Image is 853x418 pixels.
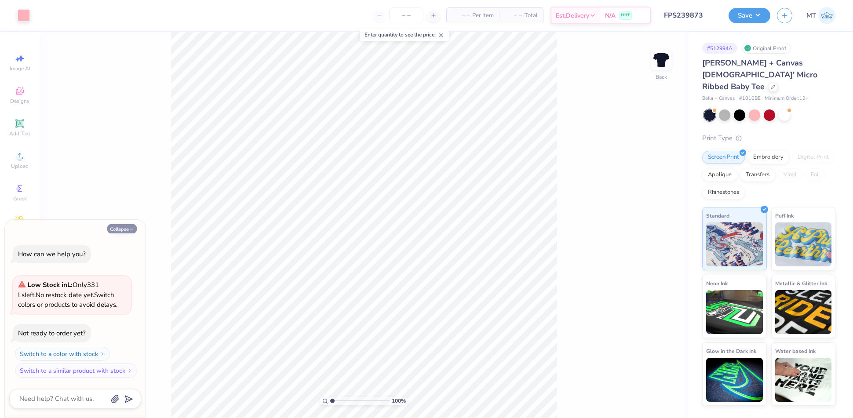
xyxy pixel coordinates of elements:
img: Standard [706,222,763,266]
img: Michelle Tapire [818,7,835,24]
span: 100 % [392,397,406,405]
div: Back [656,73,667,81]
div: Digital Print [792,151,835,164]
div: Rhinestones [702,186,745,199]
span: Designs [10,98,29,105]
span: Glow in the Dark Ink [706,346,756,356]
img: Glow in the Dark Ink [706,358,763,402]
div: # 512994A [702,43,737,54]
div: Foil [805,168,826,182]
div: Transfers [740,168,775,182]
img: Switch to a similar product with stock [127,368,132,373]
span: Puff Ink [775,211,794,220]
span: # 1010BE [739,95,760,102]
img: Back [653,51,670,69]
img: Neon Ink [706,290,763,334]
span: – – [504,11,522,20]
div: Print Type [702,133,835,143]
img: Puff Ink [775,222,832,266]
span: No restock date yet. [36,291,94,299]
span: Water based Ink [775,346,816,356]
span: FREE [621,12,630,18]
div: Original Proof [742,43,791,54]
span: Upload [11,163,29,170]
div: Embroidery [747,151,789,164]
span: Neon Ink [706,279,728,288]
span: Greek [13,195,27,202]
span: Bella + Canvas [702,95,735,102]
span: N/A [605,11,616,20]
button: Save [729,8,770,23]
button: Collapse [107,224,137,233]
div: Applique [702,168,737,182]
img: Water based Ink [775,358,832,402]
img: Metallic & Glitter Ink [775,290,832,334]
span: Per Item [472,11,494,20]
span: Add Text [9,130,30,137]
a: MT [806,7,835,24]
input: – – [389,7,423,23]
button: Switch to a similar product with stock [15,363,137,378]
span: Only 331 Ls left. Switch colors or products to avoid delays. [18,280,117,309]
button: Switch to a color with stock [15,347,110,361]
div: Enter quantity to see the price. [360,29,449,41]
span: Est. Delivery [556,11,589,20]
div: Vinyl [778,168,802,182]
span: Metallic & Glitter Ink [775,279,827,288]
strong: Low Stock in L : [28,280,73,289]
span: Standard [706,211,729,220]
span: Total [525,11,538,20]
span: MT [806,11,816,21]
div: How can we help you? [18,250,86,258]
span: Image AI [10,65,30,72]
img: Switch to a color with stock [100,351,105,356]
span: [PERSON_NAME] + Canvas [DEMOGRAPHIC_DATA]' Micro Ribbed Baby Tee [702,58,817,92]
div: Screen Print [702,151,745,164]
input: Untitled Design [657,7,722,24]
span: Minimum Order: 12 + [765,95,809,102]
span: – – [452,11,470,20]
div: Not ready to order yet? [18,329,86,338]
